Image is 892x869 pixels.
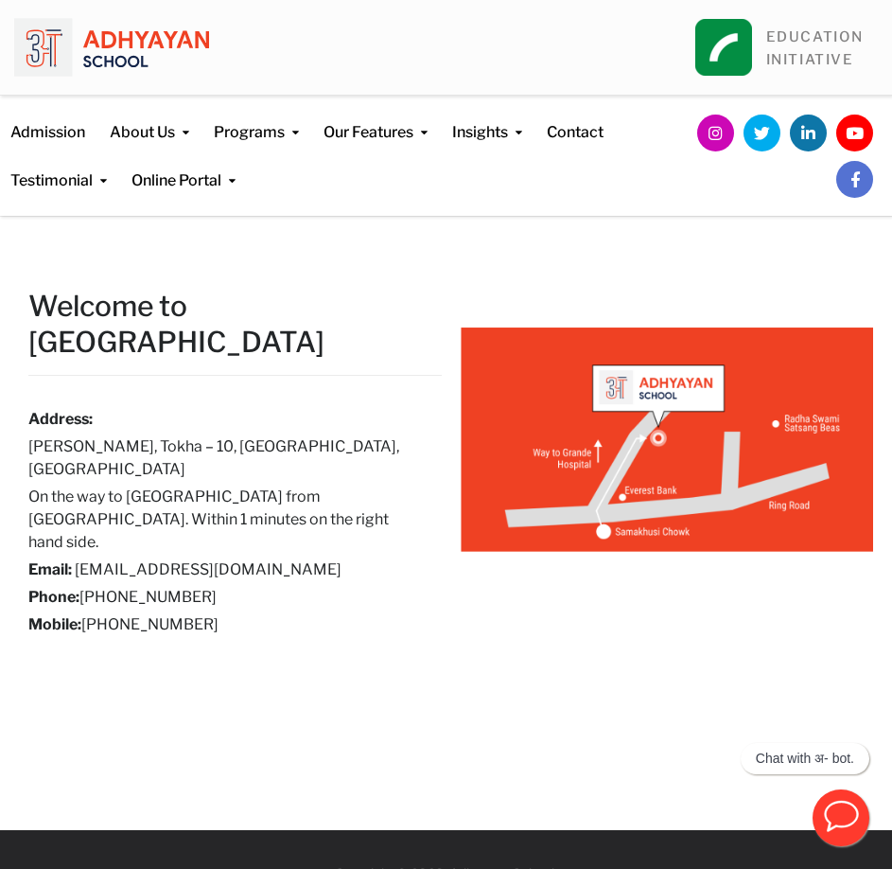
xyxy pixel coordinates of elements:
a: Insights [452,96,522,144]
h6: [PERSON_NAME], Tokha – 10, [GEOGRAPHIC_DATA], [GEOGRAPHIC_DATA] [28,435,413,481]
a: EDUCATIONINITIATIVE [766,28,864,68]
h6: [PHONE_NUMBER] [28,613,413,636]
a: Programs [214,96,299,144]
p: Chat with अ- bot. [756,751,854,767]
strong: Address: [28,410,93,428]
h6: On the way to [GEOGRAPHIC_DATA] from [GEOGRAPHIC_DATA]. Within 1 minutes on the right hand side. [28,486,413,554]
img: square_leapfrog [695,19,752,76]
img: logo [14,14,209,80]
a: Contact [547,96,603,144]
a: Online Portal [131,144,236,192]
a: Testimonial [10,144,107,192]
strong: Phone: [28,588,79,606]
a: [EMAIL_ADDRESS][DOMAIN_NAME] [75,560,341,578]
a: Our Features [324,96,428,144]
a: Admission [10,96,85,144]
h6: [PHONE_NUMBER] [28,586,413,609]
img: Adhyayan - Map [461,328,874,552]
a: About Us [110,96,189,144]
h2: Welcome to [GEOGRAPHIC_DATA] [28,288,442,360]
strong: Email: [28,560,72,578]
strong: Mobile: [28,615,81,633]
